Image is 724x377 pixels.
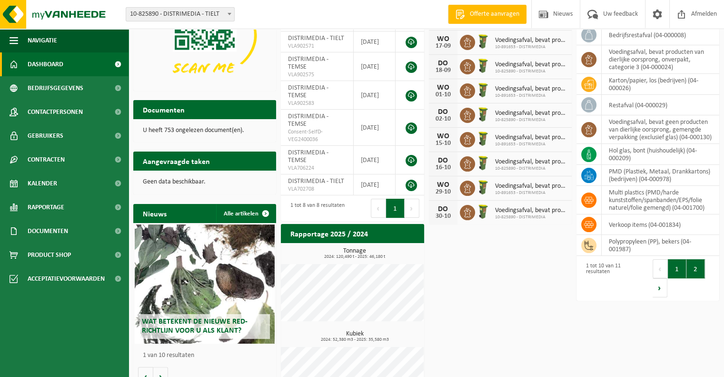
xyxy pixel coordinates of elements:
span: Voedingsafval, bevat producten van dierlijke oorsprong, onverpakt, categorie 3 [495,37,567,44]
h3: Kubiek [286,331,424,342]
span: Voedingsafval, bevat producten van dierlijke oorsprong, onverpakt, categorie 3 [495,183,567,190]
a: Alle artikelen [216,204,275,223]
span: 10-825890 - DISTRIMEDIA [495,214,567,220]
a: Offerte aanvragen [448,5,526,24]
p: U heeft 753 ongelezen document(en). [143,127,267,134]
div: WO [434,181,453,189]
span: 10-825890 - DISTRIMEDIA [495,69,567,74]
span: VLA902575 [288,71,346,79]
span: Rapportage [28,195,64,219]
span: 10-825890 - DISTRIMEDIA [495,166,567,172]
div: 15-10 [434,140,453,147]
span: 10-825890 - DISTRIMEDIA - TIELT [126,8,234,21]
td: bedrijfsrestafval (04-000008) [602,25,719,45]
td: polypropyleen (PP), bekers (04-001987) [602,235,719,256]
p: 1 van 10 resultaten [143,352,271,359]
td: [DATE] [354,146,396,174]
div: 01-10 [434,92,453,98]
span: DISTRIMEDIA - TEMSE [288,84,328,99]
div: WO [434,132,453,140]
img: WB-0060-HPE-GN-50 [475,82,491,98]
span: Documenten [28,219,68,243]
td: hol glas, bont (huishoudelijk) (04-000209) [602,144,719,165]
button: Next [405,199,419,218]
div: 17-09 [434,43,453,50]
td: restafval (04-000029) [602,95,719,115]
span: Offerte aanvragen [467,10,522,19]
img: WB-0060-HPE-GN-51 [475,204,491,220]
img: WB-0060-HPE-GN-50 [475,131,491,147]
span: DISTRIMEDIA - TEMSE [288,56,328,71]
div: 1 tot 8 van 8 resultaten [286,198,345,219]
span: Voedingsafval, bevat producten van dierlijke oorsprong, onverpakt, categorie 3 [495,61,567,69]
div: WO [434,35,453,43]
h2: Rapportage 2025 / 2024 [281,224,377,243]
span: Voedingsafval, bevat producten van dierlijke oorsprong, onverpakt, categorie 3 [495,85,567,93]
span: DISTRIMEDIA - TIELT [288,35,344,42]
span: Voedingsafval, bevat producten van dierlijke oorsprong, onverpakt, categorie 3 [495,110,567,117]
span: 2024: 52,380 m3 - 2025: 35,580 m3 [286,337,424,342]
td: verkoop items (04-001834) [602,214,719,235]
img: WB-0060-HPE-GN-51 [475,155,491,171]
span: DISTRIMEDIA - TEMSE [288,113,328,128]
td: PMD (Plastiek, Metaal, Drankkartons) (bedrijven) (04-000978) [602,165,719,186]
div: 30-10 [434,213,453,220]
h2: Nieuws [133,204,176,223]
p: Geen data beschikbaar. [143,179,267,185]
img: WB-0060-HPE-GN-51 [475,58,491,74]
td: [DATE] [354,52,396,81]
span: Product Shop [28,243,71,267]
span: VLA702708 [288,185,346,193]
img: WB-0060-HPE-GN-51 [475,106,491,122]
span: 10-891653 - DISTRIMEDIA [495,44,567,50]
div: 16-10 [434,164,453,171]
div: DO [434,157,453,164]
img: WB-0060-HPE-GN-50 [475,33,491,50]
span: 10-891653 - DISTRIMEDIA [495,190,567,196]
div: DO [434,205,453,213]
img: WB-0060-HPE-GN-50 [475,179,491,195]
span: DISTRIMEDIA - TEMSE [288,149,328,164]
button: 1 [386,199,405,218]
div: 29-10 [434,189,453,195]
span: Consent-SelfD-VEG2400036 [288,128,346,143]
span: VLA706224 [288,164,346,172]
div: DO [434,108,453,116]
button: 1 [668,259,686,278]
div: WO [434,84,453,92]
td: multi plastics (PMD/harde kunststoffen/spanbanden/EPS/folie naturel/folie gemengd) (04-001700) [602,186,719,214]
button: Previous [371,199,386,218]
div: 18-09 [434,67,453,74]
button: Next [653,278,667,297]
span: Navigatie [28,29,57,52]
span: 10-891653 - DISTRIMEDIA [495,142,567,147]
td: [DATE] [354,174,396,195]
a: Wat betekent de nieuwe RED-richtlijn voor u als klant? [135,224,275,344]
h2: Documenten [133,100,194,119]
span: 2024: 120,490 t - 2025: 46,180 t [286,255,424,259]
div: 1 tot 10 van 11 resultaten [581,258,643,298]
span: 10-825890 - DISTRIMEDIA - TIELT [126,7,235,21]
div: DO [434,60,453,67]
h2: Aangevraagde taken [133,152,219,170]
span: Bedrijfsgegevens [28,76,83,100]
span: Gebruikers [28,124,63,148]
span: Dashboard [28,52,63,76]
span: 10-825890 - DISTRIMEDIA [495,117,567,123]
span: Voedingsafval, bevat producten van dierlijke oorsprong, onverpakt, categorie 3 [495,134,567,142]
span: Contracten [28,148,65,172]
a: Bekijk rapportage [353,243,423,262]
span: Voedingsafval, bevat producten van dierlijke oorsprong, onverpakt, categorie 3 [495,207,567,214]
button: Previous [653,259,668,278]
td: [DATE] [354,81,396,110]
td: [DATE] [354,110,396,146]
span: Wat betekent de nieuwe RED-richtlijn voor u als klant? [142,318,248,335]
span: Voedingsafval, bevat producten van dierlijke oorsprong, onverpakt, categorie 3 [495,158,567,166]
td: karton/papier, los (bedrijven) (04-000026) [602,74,719,95]
span: VLA902583 [288,100,346,107]
span: 10-891653 - DISTRIMEDIA [495,93,567,99]
span: DISTRIMEDIA - TIELT [288,178,344,185]
td: voedingsafval, bevat geen producten van dierlijke oorsprong, gemengde verpakking (exclusief glas)... [602,115,719,144]
td: voedingsafval, bevat producten van dierlijke oorsprong, onverpakt, categorie 3 (04-000024) [602,45,719,74]
td: [DATE] [354,31,396,52]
